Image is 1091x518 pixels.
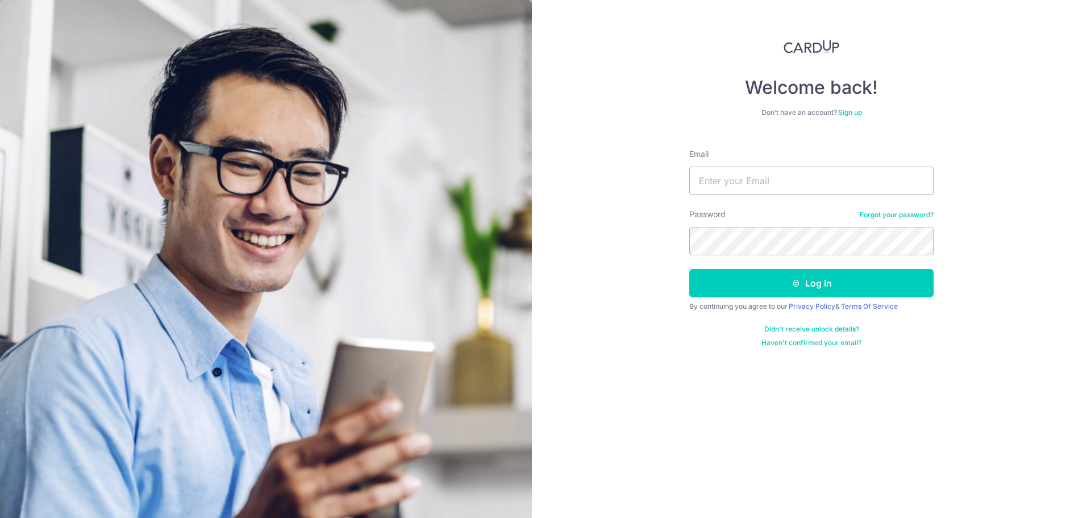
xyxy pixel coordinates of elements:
[789,302,835,310] a: Privacy Policy
[838,108,862,117] a: Sign up
[689,302,934,311] div: By continuing you agree to our &
[784,40,839,53] img: CardUp Logo
[689,76,934,99] h4: Welcome back!
[689,209,726,220] label: Password
[689,269,934,297] button: Log in
[764,325,859,334] a: Didn't receive unlock details?
[689,167,934,195] input: Enter your Email
[689,148,709,160] label: Email
[860,210,934,219] a: Forgot your password?
[689,108,934,117] div: Don’t have an account?
[761,338,861,347] a: Haven't confirmed your email?
[841,302,898,310] a: Terms Of Service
